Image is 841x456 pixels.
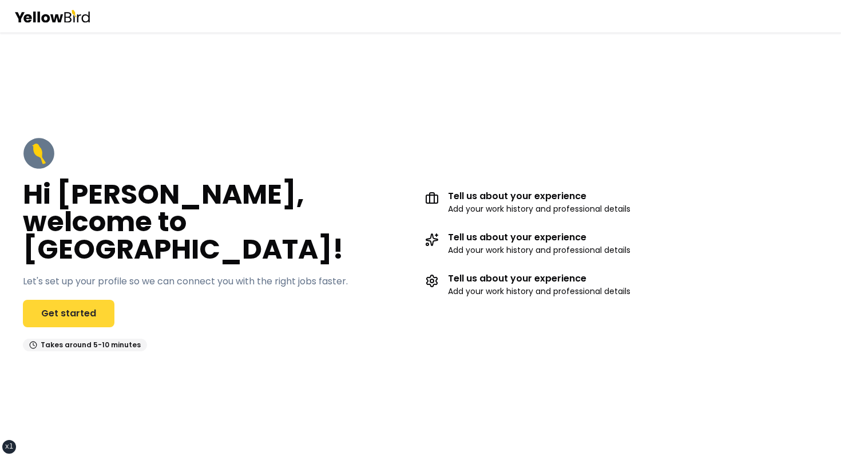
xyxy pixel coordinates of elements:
[448,233,630,242] h3: Tell us about your experience
[23,339,147,351] div: Takes around 5-10 minutes
[23,181,416,263] h2: Hi [PERSON_NAME], welcome to [GEOGRAPHIC_DATA]!
[448,274,630,283] h3: Tell us about your experience
[448,203,630,215] p: Add your work history and professional details
[23,300,114,327] a: Get started
[5,442,13,451] div: xl
[448,244,630,256] p: Add your work history and professional details
[448,192,630,201] h3: Tell us about your experience
[23,275,348,288] p: Let's set up your profile so we can connect you with the right jobs faster.
[448,286,630,297] p: Add your work history and professional details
